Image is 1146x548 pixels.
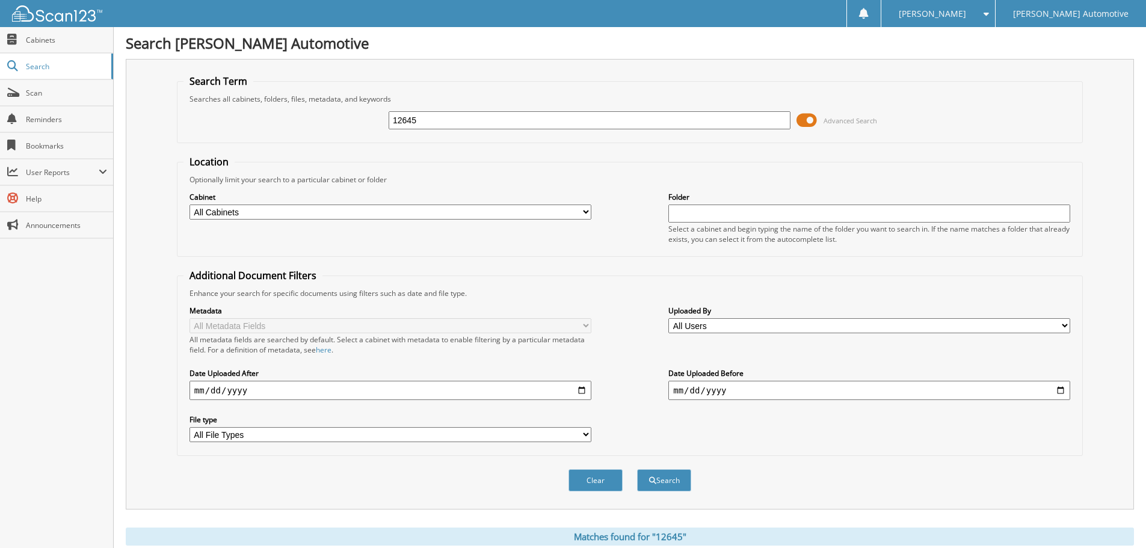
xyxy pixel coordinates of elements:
[189,334,591,355] div: All metadata fields are searched by default. Select a cabinet with metadata to enable filtering b...
[189,306,591,316] label: Metadata
[183,174,1076,185] div: Optionally limit your search to a particular cabinet or folder
[316,345,331,355] a: here
[899,10,966,17] span: [PERSON_NAME]
[824,116,877,125] span: Advanced Search
[126,528,1134,546] div: Matches found for "12645"
[637,469,691,491] button: Search
[183,75,253,88] legend: Search Term
[668,306,1070,316] label: Uploaded By
[183,94,1076,104] div: Searches all cabinets, folders, files, metadata, and keywords
[189,381,591,400] input: start
[668,192,1070,202] label: Folder
[668,368,1070,378] label: Date Uploaded Before
[189,368,591,378] label: Date Uploaded After
[183,269,322,282] legend: Additional Document Filters
[26,194,107,204] span: Help
[183,155,235,168] legend: Location
[568,469,623,491] button: Clear
[189,414,591,425] label: File type
[668,381,1070,400] input: end
[189,192,591,202] label: Cabinet
[26,61,105,72] span: Search
[26,167,99,177] span: User Reports
[1013,10,1129,17] span: [PERSON_NAME] Automotive
[26,114,107,125] span: Reminders
[668,224,1070,244] div: Select a cabinet and begin typing the name of the folder you want to search in. If the name match...
[12,5,102,22] img: scan123-logo-white.svg
[26,88,107,98] span: Scan
[126,33,1134,53] h1: Search [PERSON_NAME] Automotive
[26,220,107,230] span: Announcements
[26,141,107,151] span: Bookmarks
[26,35,107,45] span: Cabinets
[183,288,1076,298] div: Enhance your search for specific documents using filters such as date and file type.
